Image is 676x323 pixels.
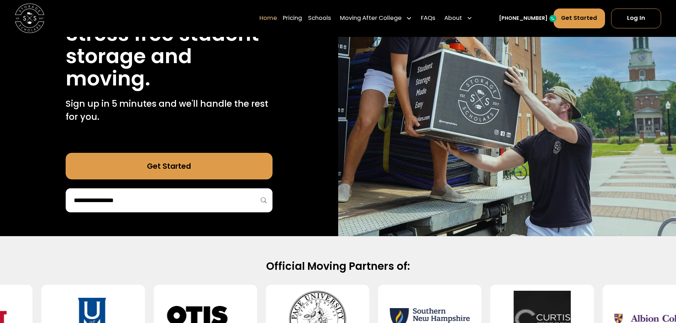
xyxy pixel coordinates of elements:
[337,8,415,29] div: Moving After College
[444,14,462,23] div: About
[611,9,661,28] a: Log In
[66,23,273,90] h1: Stress free student storage and moving.
[102,260,575,273] h2: Official Moving Partners of:
[259,8,277,29] a: Home
[66,97,273,124] p: Sign up in 5 minutes and we'll handle the rest for you.
[441,8,476,29] div: About
[283,8,302,29] a: Pricing
[308,8,331,29] a: Schools
[340,14,402,23] div: Moving After College
[499,15,548,22] a: [PHONE_NUMBER]
[421,8,435,29] a: FAQs
[15,4,44,33] img: Storage Scholars main logo
[66,153,273,179] a: Get Started
[554,9,605,28] a: Get Started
